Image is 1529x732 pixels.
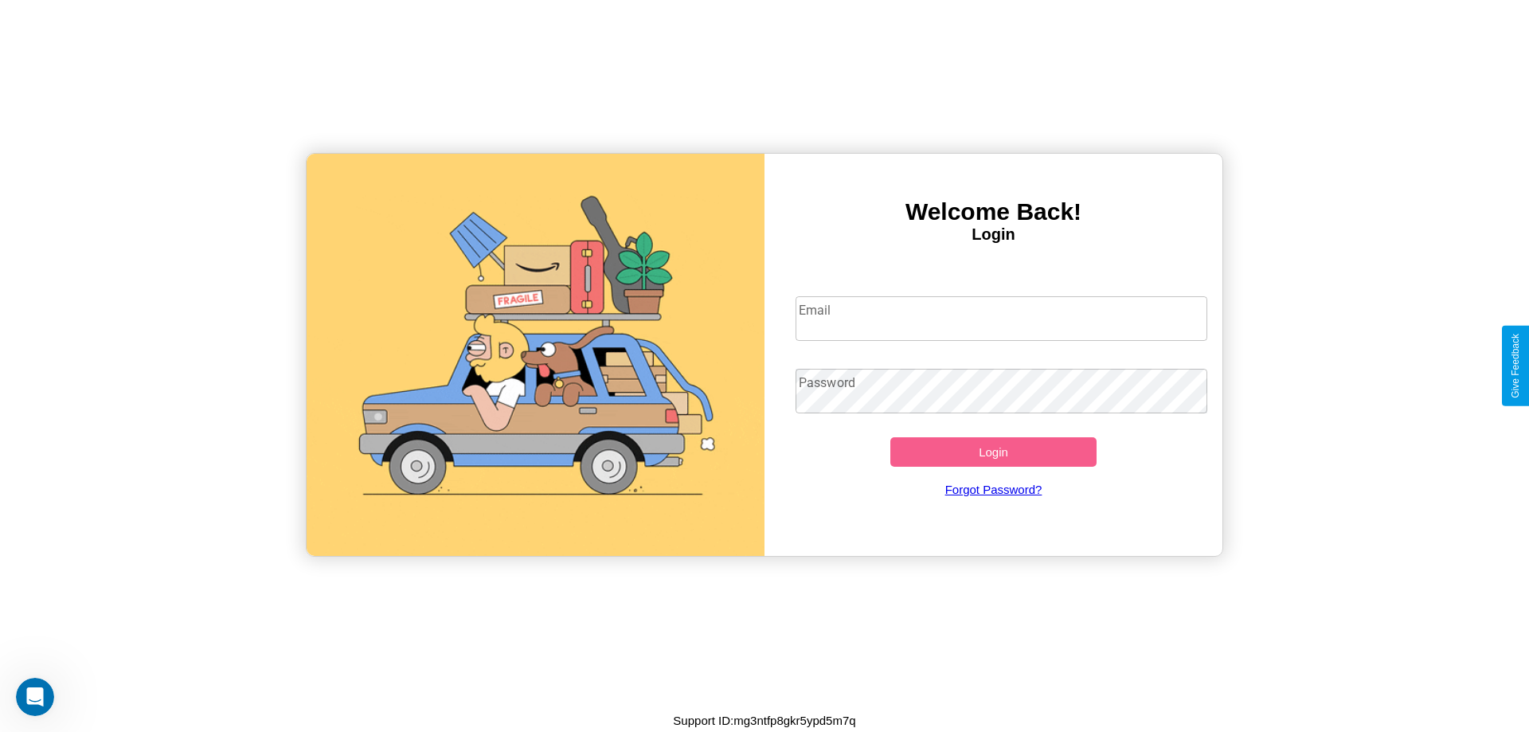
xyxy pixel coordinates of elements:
[764,198,1222,225] h3: Welcome Back!
[16,678,54,716] iframe: Intercom live chat
[307,154,764,556] img: gif
[890,437,1097,467] button: Login
[673,710,855,731] p: Support ID: mg3ntfp8gkr5ypd5m7q
[788,467,1200,512] a: Forgot Password?
[1510,334,1521,398] div: Give Feedback
[764,225,1222,244] h4: Login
